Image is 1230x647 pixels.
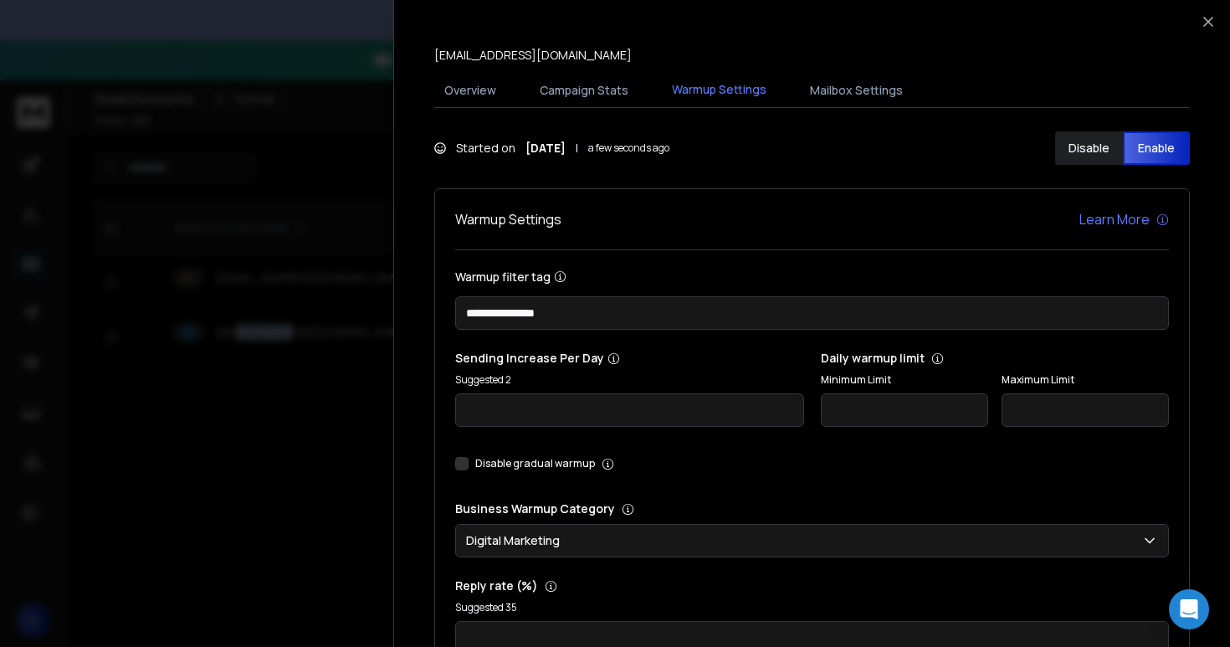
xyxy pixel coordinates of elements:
label: Minimum Limit [821,373,988,387]
div: Started on [434,140,669,157]
p: Suggested 2 [455,373,804,387]
p: Suggested 35 [455,601,1169,614]
p: Sending Increase Per Day [455,350,804,367]
strong: [DATE] [525,140,566,157]
div: Open Intercom Messenger [1169,589,1209,629]
a: Learn More [1079,209,1169,229]
button: Warmup Settings [662,71,776,110]
p: Daily warmup limit [821,350,1170,367]
button: Enable [1123,131,1191,165]
button: Campaign Stats [530,72,638,109]
span: a few seconds ago [588,141,669,155]
button: Mailbox Settings [800,72,913,109]
label: Warmup filter tag [455,270,1169,283]
span: | [576,140,578,157]
button: DisableEnable [1055,131,1190,165]
p: Digital Marketing [466,532,566,549]
p: Business Warmup Category [455,501,1169,517]
label: Disable gradual warmup [475,457,595,470]
label: Maximum Limit [1002,373,1169,387]
p: Reply rate (%) [455,578,1169,594]
button: Overview [434,72,506,109]
button: Disable [1055,131,1123,165]
h1: Warmup Settings [455,209,561,229]
p: [EMAIL_ADDRESS][DOMAIN_NAME] [434,47,632,64]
